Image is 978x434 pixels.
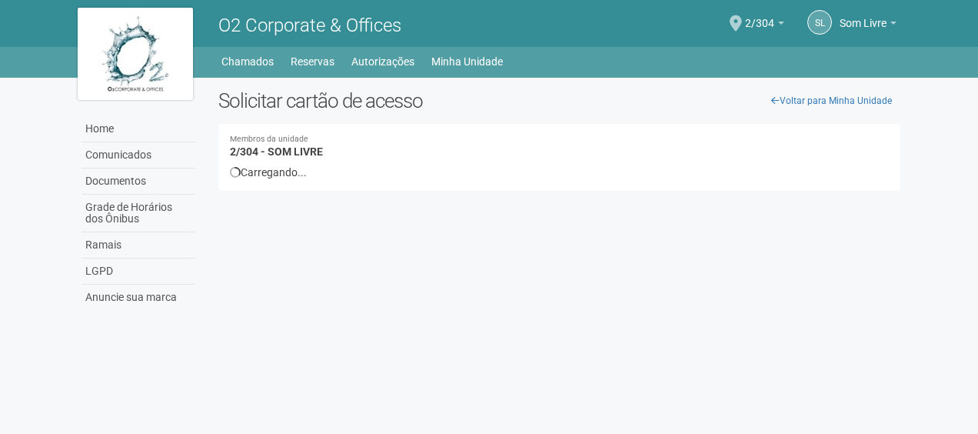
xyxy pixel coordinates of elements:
[431,51,503,72] a: Minha Unidade
[763,89,900,112] a: Voltar para Minha Unidade
[81,232,195,259] a: Ramais
[81,116,195,142] a: Home
[291,51,334,72] a: Reservas
[230,165,889,179] div: Carregando...
[745,19,784,32] a: 2/304
[840,2,887,29] span: Som Livre
[78,8,193,100] img: logo.jpg
[81,169,195,195] a: Documentos
[745,2,774,29] span: 2/304
[81,285,195,310] a: Anuncie sua marca
[807,10,832,35] a: SL
[840,19,896,32] a: Som Livre
[351,51,414,72] a: Autorizações
[81,142,195,169] a: Comunicados
[218,15,401,36] span: O2 Corporate & Offices
[81,195,195,232] a: Grade de Horários dos Ônibus
[221,51,274,72] a: Chamados
[81,259,195,285] a: LGPD
[230,135,889,144] small: Membros da unidade
[230,135,889,158] h4: 2/304 - SOM LIVRE
[218,89,900,112] h2: Solicitar cartão de acesso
